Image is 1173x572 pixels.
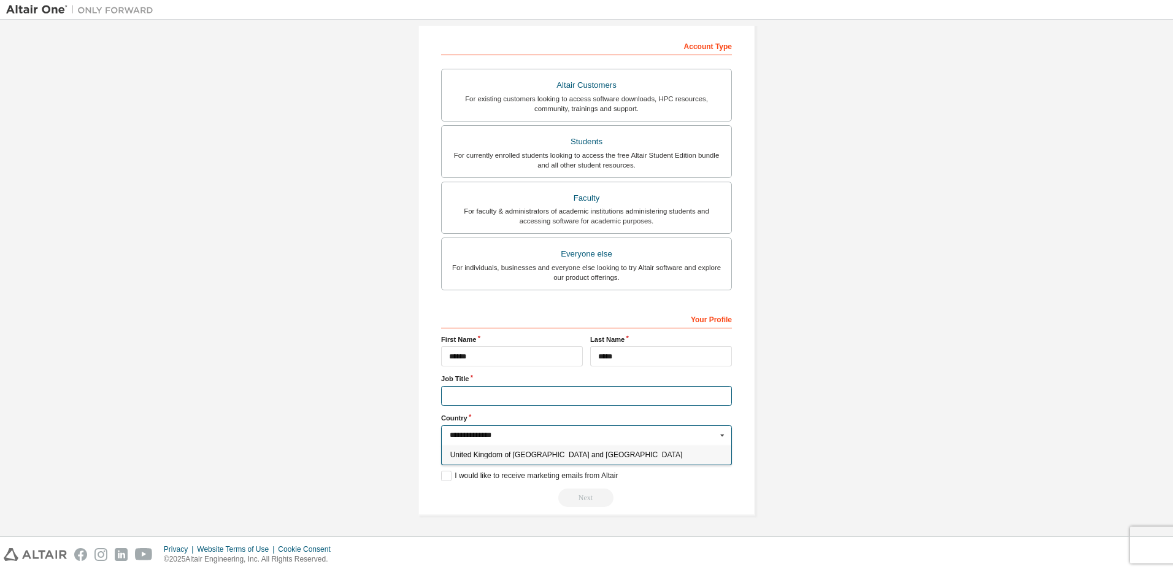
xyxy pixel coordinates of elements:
[278,544,337,554] div: Cookie Consent
[441,413,732,423] label: Country
[6,4,160,16] img: Altair One
[197,544,278,554] div: Website Terms of Use
[164,554,338,565] p: © 2025 Altair Engineering, Inc. All Rights Reserved.
[164,544,197,554] div: Privacy
[441,374,732,384] label: Job Title
[441,471,618,481] label: I would like to receive marketing emails from Altair
[449,94,724,114] div: For existing customers looking to access software downloads, HPC resources, community, trainings ...
[449,77,724,94] div: Altair Customers
[449,263,724,282] div: For individuals, businesses and everyone else looking to try Altair software and explore our prod...
[450,451,723,458] span: United Kingdom of [GEOGRAPHIC_DATA] and [GEOGRAPHIC_DATA]
[4,548,67,561] img: altair_logo.svg
[135,548,153,561] img: youtube.svg
[441,309,732,328] div: Your Profile
[115,548,128,561] img: linkedin.svg
[449,206,724,226] div: For faculty & administrators of academic institutions administering students and accessing softwa...
[441,36,732,55] div: Account Type
[94,548,107,561] img: instagram.svg
[449,150,724,170] div: For currently enrolled students looking to access the free Altair Student Edition bundle and all ...
[441,489,732,507] div: Read and acccept EULA to continue
[449,190,724,207] div: Faculty
[74,548,87,561] img: facebook.svg
[449,133,724,150] div: Students
[590,334,732,344] label: Last Name
[441,334,583,344] label: First Name
[449,245,724,263] div: Everyone else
